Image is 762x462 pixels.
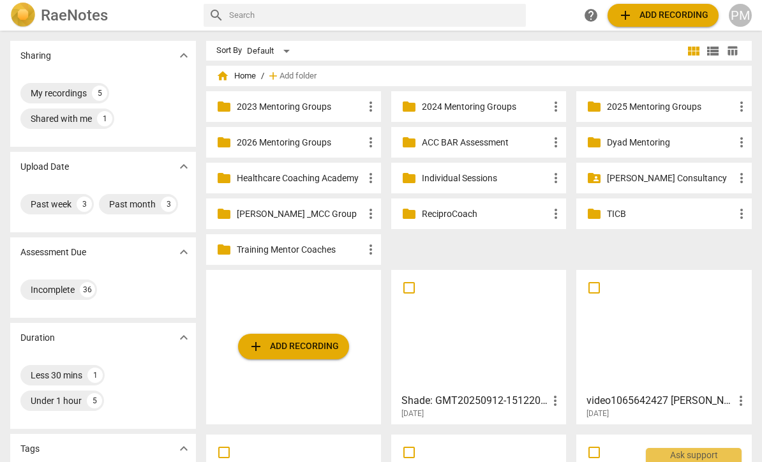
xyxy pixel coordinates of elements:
[726,45,738,57] span: table_chart
[267,70,280,82] span: add
[363,242,378,257] span: more_vert
[97,111,112,126] div: 1
[261,71,264,81] span: /
[109,198,156,211] div: Past month
[686,43,701,59] span: view_module
[10,3,36,28] img: Logo
[401,135,417,150] span: folder
[247,41,294,61] div: Default
[41,6,108,24] h2: RaeNotes
[586,408,609,419] span: [DATE]
[176,244,191,260] span: expand_more
[31,87,87,100] div: My recordings
[20,331,55,345] p: Duration
[31,283,75,296] div: Incomplete
[401,393,548,408] h3: Shade: GMT20250912-151220_Recording_640x360
[583,8,599,23] span: help
[10,3,193,28] a: LogoRaeNotes
[174,242,193,262] button: Show more
[581,274,747,419] a: video1065642427 [PERSON_NAME][DATE]
[607,207,733,221] p: TICB
[608,4,719,27] button: Upload
[216,70,229,82] span: home
[618,8,633,23] span: add
[216,242,232,257] span: folder
[705,43,721,59] span: view_list
[237,243,363,257] p: Training Mentor Coaches
[548,135,564,150] span: more_vert
[174,328,193,347] button: Show more
[548,206,564,221] span: more_vert
[176,441,191,456] span: expand_more
[31,394,82,407] div: Under 1 hour
[237,100,363,114] p: 2023 Mentoring Groups
[703,41,722,61] button: List view
[20,160,69,174] p: Upload Date
[216,99,232,114] span: folder
[422,100,548,114] p: 2024 Mentoring Groups
[586,99,602,114] span: folder
[422,172,548,185] p: Individual Sessions
[548,393,563,408] span: more_vert
[216,135,232,150] span: folder
[548,170,564,186] span: more_vert
[646,448,742,462] div: Ask support
[176,159,191,174] span: expand_more
[237,172,363,185] p: Healthcare Coaching Academy
[87,393,102,408] div: 5
[174,439,193,458] button: Show more
[422,136,548,149] p: ACC BAR Assessment
[401,99,417,114] span: folder
[87,368,103,383] div: 1
[618,8,708,23] span: Add recording
[548,99,564,114] span: more_vert
[161,197,176,212] div: 3
[684,41,703,61] button: Tile view
[607,136,733,149] p: Dyad Mentoring
[174,46,193,65] button: Show more
[396,274,562,419] a: Shade: GMT20250912-151220_Recording_640x360[DATE]
[237,136,363,149] p: 2026 Mentoring Groups
[363,206,378,221] span: more_vert
[586,170,602,186] span: folder_shared
[216,206,232,221] span: folder
[734,206,749,221] span: more_vert
[216,70,256,82] span: Home
[20,49,51,63] p: Sharing
[176,48,191,63] span: expand_more
[176,330,191,345] span: expand_more
[734,135,749,150] span: more_vert
[586,135,602,150] span: folder
[92,86,107,101] div: 5
[729,4,752,27] button: PM
[734,170,749,186] span: more_vert
[20,246,86,259] p: Assessment Due
[237,207,363,221] p: Pauline Melnyk _MCC Group
[734,99,749,114] span: more_vert
[77,197,92,212] div: 3
[31,369,82,382] div: Less 30 mins
[733,393,749,408] span: more_vert
[216,46,242,56] div: Sort By
[280,71,317,81] span: Add folder
[607,100,733,114] p: 2025 Mentoring Groups
[209,8,224,23] span: search
[586,206,602,221] span: folder
[722,41,742,61] button: Table view
[363,135,378,150] span: more_vert
[579,4,602,27] a: Help
[229,5,521,26] input: Search
[80,282,95,297] div: 36
[216,170,232,186] span: folder
[31,198,71,211] div: Past week
[401,408,424,419] span: [DATE]
[586,393,733,408] h3: video1065642427 Patty B
[607,172,733,185] p: Melnyk Consultancy
[401,170,417,186] span: folder
[363,99,378,114] span: more_vert
[238,334,349,359] button: Upload
[174,157,193,176] button: Show more
[248,339,264,354] span: add
[422,207,548,221] p: ReciproCoach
